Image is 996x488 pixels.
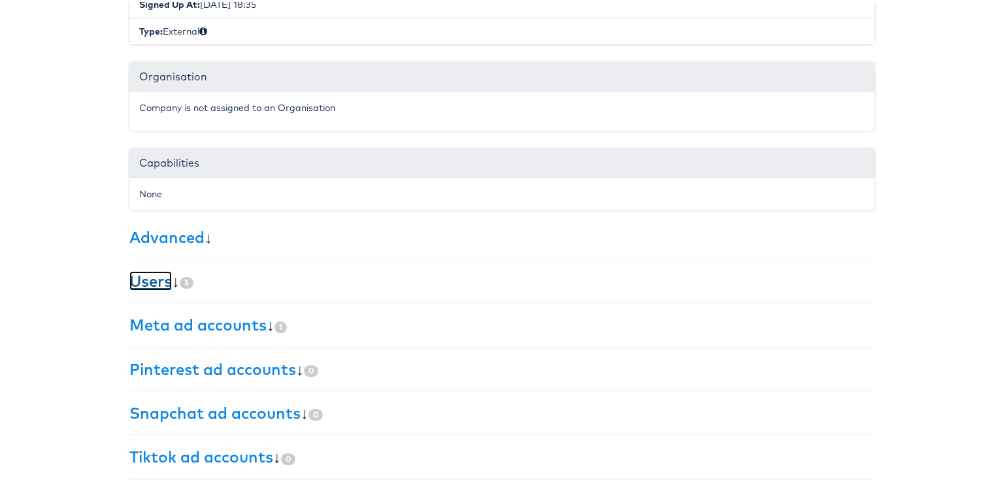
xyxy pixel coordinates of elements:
[281,451,295,463] span: 0
[129,359,874,376] h3: ↓
[129,269,172,289] a: Users
[304,363,318,375] span: 0
[139,186,865,199] div: None
[129,270,874,287] h3: ↓
[129,147,874,176] div: Capabilities
[129,225,205,245] a: Advanced
[139,24,163,35] b: Type:
[129,357,296,377] a: Pinterest ad accounts
[139,99,865,112] p: Company is not assigned to an Organisation
[199,24,207,35] span: Internal (staff) or External (client)
[129,445,273,464] a: Tiktok ad accounts
[129,402,874,419] h3: ↓
[129,227,874,244] h3: ↓
[129,61,874,89] div: Organisation
[129,401,301,421] a: Snapchat ad accounts
[129,16,874,42] li: External
[129,314,874,331] h3: ↓
[274,319,287,331] span: 1
[308,407,323,419] span: 0
[180,275,193,287] span: 5
[129,446,874,463] h3: ↓
[129,313,267,333] a: Meta ad accounts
